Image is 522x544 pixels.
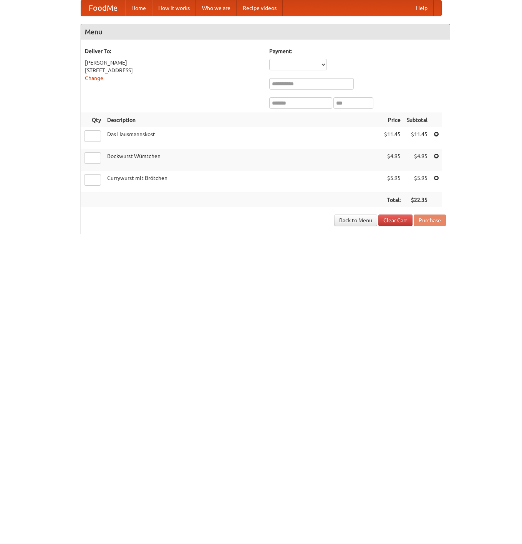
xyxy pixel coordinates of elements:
[152,0,196,16] a: How it works
[104,127,381,149] td: Das Hausmannskost
[104,149,381,171] td: Bockwurst Würstchen
[269,47,446,55] h5: Payment:
[85,59,262,67] div: [PERSON_NAME]
[81,24,450,40] h4: Menu
[104,171,381,193] td: Currywurst mit Brötchen
[104,113,381,127] th: Description
[414,215,446,226] button: Purchase
[404,149,431,171] td: $4.95
[381,149,404,171] td: $4.95
[381,127,404,149] td: $11.45
[85,75,103,81] a: Change
[381,171,404,193] td: $5.95
[196,0,237,16] a: Who we are
[404,127,431,149] td: $11.45
[334,215,377,226] a: Back to Menu
[381,113,404,127] th: Price
[85,67,262,74] div: [STREET_ADDRESS]
[81,0,125,16] a: FoodMe
[404,171,431,193] td: $5.95
[404,193,431,207] th: $22.35
[81,113,104,127] th: Qty
[237,0,283,16] a: Recipe videos
[410,0,434,16] a: Help
[404,113,431,127] th: Subtotal
[125,0,152,16] a: Home
[381,193,404,207] th: Total:
[85,47,262,55] h5: Deliver To:
[378,215,413,226] a: Clear Cart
